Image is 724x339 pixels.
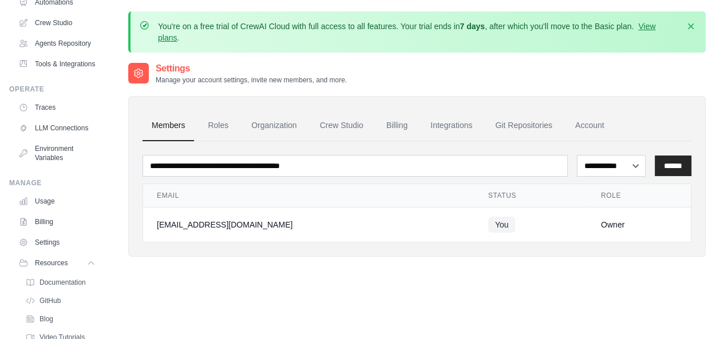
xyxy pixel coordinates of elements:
a: Tools & Integrations [14,55,100,73]
a: Usage [14,192,100,210]
a: LLM Connections [14,119,100,137]
strong: 7 days [460,22,485,31]
a: Integrations [421,110,481,141]
a: Organization [242,110,306,141]
a: Billing [14,213,100,231]
th: Status [474,184,587,208]
a: Agents Repository [14,34,100,53]
span: Documentation [39,278,86,287]
a: Crew Studio [311,110,373,141]
h2: Settings [156,62,347,75]
button: Resources [14,254,100,272]
a: Members [143,110,194,141]
a: Settings [14,233,100,252]
a: GitHub [21,293,100,309]
a: Billing [377,110,417,141]
div: Manage [9,178,100,188]
span: You [488,217,516,233]
a: Git Repositories [486,110,561,141]
a: Documentation [21,274,100,290]
a: Roles [199,110,238,141]
a: Blog [21,311,100,327]
th: Email [143,184,474,208]
a: Traces [14,98,100,117]
th: Role [587,184,691,208]
p: You're on a free trial of CrewAI Cloud with full access to all features. Your trial ends in , aft... [158,21,678,43]
span: Resources [35,258,68,268]
p: Manage your account settings, invite new members, and more. [156,75,347,85]
div: Owner [601,219,677,230]
a: Account [566,110,614,141]
a: Crew Studio [14,14,100,32]
span: GitHub [39,296,61,305]
div: [EMAIL_ADDRESS][DOMAIN_NAME] [157,219,461,230]
a: Environment Variables [14,139,100,167]
span: Blog [39,314,53,324]
div: Operate [9,85,100,94]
